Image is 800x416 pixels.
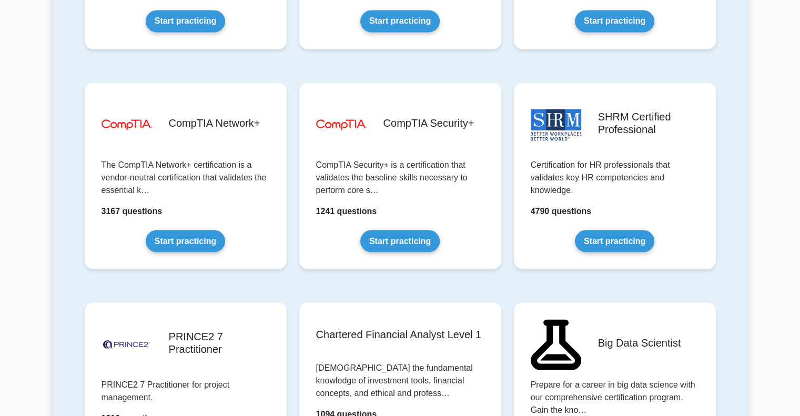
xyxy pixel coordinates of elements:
a: Start practicing [360,10,440,32]
a: Start practicing [575,10,654,32]
a: Start practicing [360,230,440,252]
a: Start practicing [575,230,654,252]
a: Start practicing [146,230,225,252]
a: Start practicing [146,10,225,32]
